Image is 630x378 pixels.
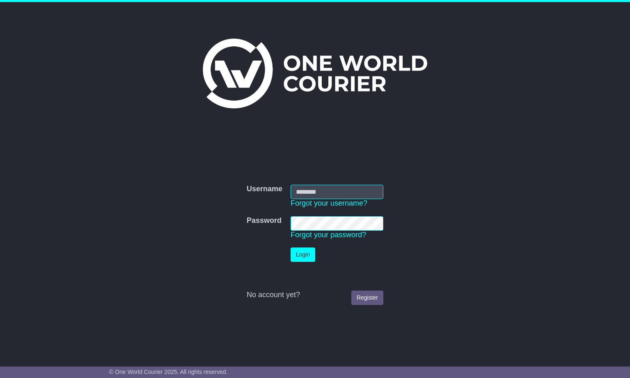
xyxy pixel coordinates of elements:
[247,216,282,225] label: Password
[351,291,383,305] a: Register
[247,185,282,194] label: Username
[247,291,383,300] div: No account yet?
[291,231,366,239] a: Forgot your password?
[109,369,228,375] span: © One World Courier 2025. All rights reserved.
[291,199,367,207] a: Forgot your username?
[203,39,427,108] img: One World
[291,247,315,262] button: Login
